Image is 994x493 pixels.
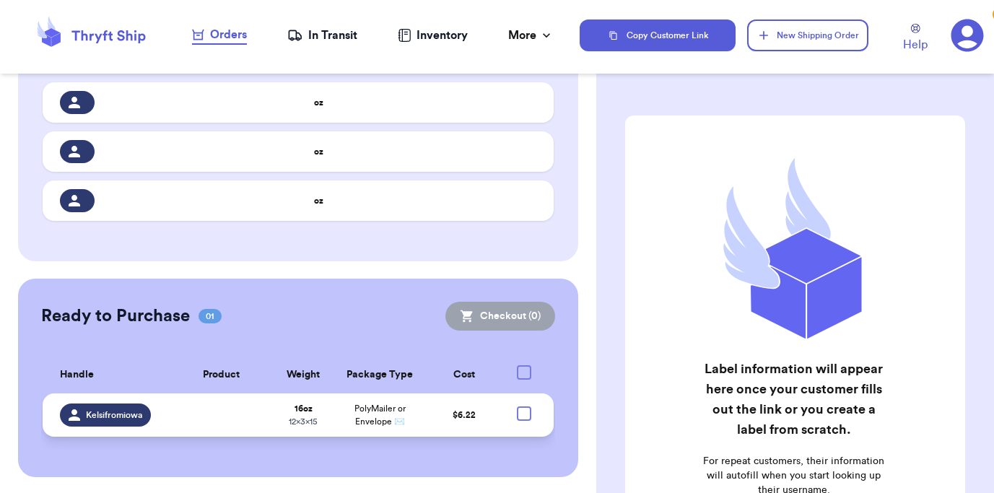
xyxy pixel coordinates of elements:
[951,19,984,52] a: 3
[314,196,323,205] strong: oz
[314,98,323,107] strong: oz
[41,305,190,328] h2: Ready to Purchase
[426,357,502,393] th: Cost
[334,357,427,393] th: Package Type
[398,27,468,44] a: Inventory
[354,404,406,426] span: PolyMailer or Envelope ✉️
[86,409,142,421] span: Kelsifromiowa
[747,19,868,51] button: New Shipping Order
[289,417,318,426] span: 12 x 3 x 15
[43,357,170,393] th: Handle
[192,26,247,43] div: Orders
[170,357,273,393] th: Product
[314,147,323,156] strong: oz
[903,36,928,53] span: Help
[199,309,222,323] span: 01
[453,411,476,419] span: $ 6.22
[580,19,736,51] button: Copy Customer Link
[508,27,554,44] div: More
[273,357,334,393] th: Weight
[445,302,555,331] button: Checkout (0)
[903,24,928,53] a: Help
[295,404,313,413] strong: 16 oz
[699,359,888,440] h2: Label information will appear here once your customer fills out the link or you create a label fr...
[287,27,357,44] a: In Transit
[192,26,247,45] a: Orders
